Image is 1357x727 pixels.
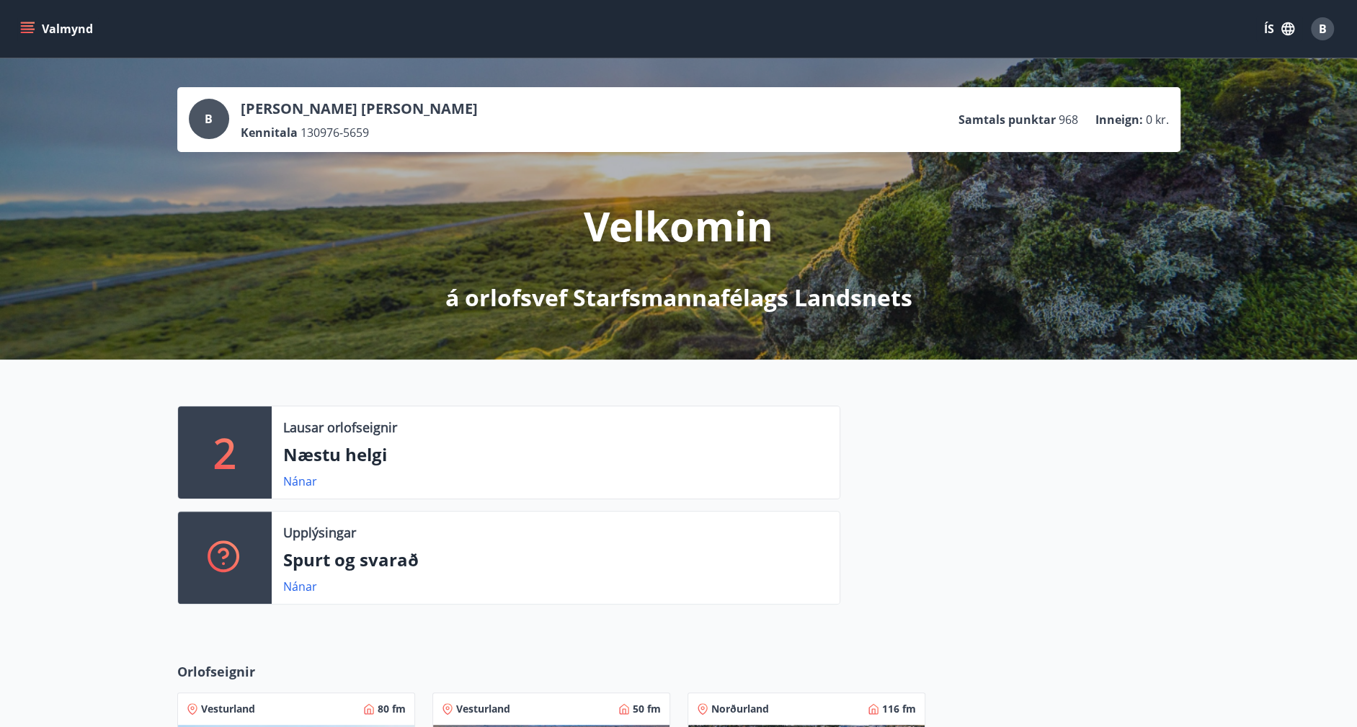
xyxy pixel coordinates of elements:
span: Orlofseignir [177,662,255,681]
p: Næstu helgi [283,442,828,467]
p: Upplýsingar [283,523,356,542]
button: B [1305,12,1340,46]
span: 968 [1059,112,1078,128]
span: 116 fm [882,702,916,716]
p: Lausar orlofseignir [283,418,397,437]
p: á orlofsvef Starfsmannafélags Landsnets [445,282,912,313]
span: B [205,111,213,127]
button: menu [17,16,99,42]
span: 50 fm [633,702,661,716]
span: Norðurland [711,702,769,716]
span: B [1319,21,1327,37]
span: 80 fm [378,702,406,716]
span: 130976-5659 [301,125,369,141]
p: Kennitala [241,125,298,141]
p: Spurt og svarað [283,548,828,572]
p: [PERSON_NAME] [PERSON_NAME] [241,99,478,119]
span: Vesturland [201,702,255,716]
span: Vesturland [456,702,510,716]
span: 0 kr. [1146,112,1169,128]
a: Nánar [283,579,317,594]
a: Nánar [283,473,317,489]
p: Samtals punktar [958,112,1056,128]
p: 2 [213,425,236,480]
p: Velkomin [584,198,773,253]
p: Inneign : [1095,112,1143,128]
button: ÍS [1256,16,1302,42]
